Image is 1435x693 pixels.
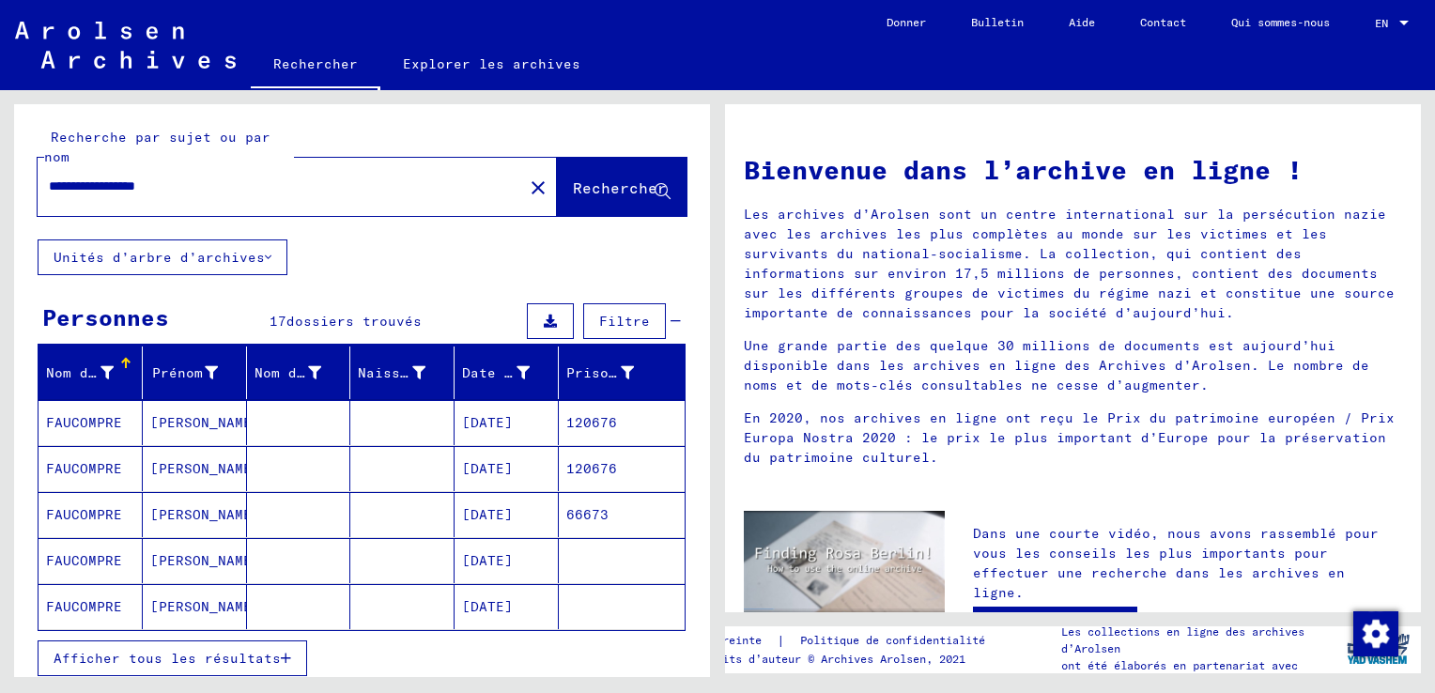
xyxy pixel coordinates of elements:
p: Dans une courte vidéo, nous avons rassemblé pour vous les conseils les plus importants pour effec... [973,524,1402,603]
button: Clair [519,168,557,206]
p: En 2020, nos archives en ligne ont reçu le Prix du patrimoine européen / Prix Europa Nostra 2020 ... [744,408,1402,468]
font: | [777,631,785,651]
font: Naissance [358,364,434,381]
mat-cell: [DATE] [455,584,559,629]
font: Prisonnier # [566,364,668,381]
mat-header-cell: Geburtsname [247,346,351,399]
p: Les collections en ligne des archives d’Arolsen [1061,624,1334,657]
span: EN [1375,17,1396,30]
mat-cell: [PERSON_NAME] [143,446,247,491]
mat-cell: [DATE] [455,538,559,583]
mat-cell: [PERSON_NAME] [143,538,247,583]
mat-cell: [DATE] [455,400,559,445]
div: Modifier le consentement [1352,610,1397,655]
font: Nom de jeune fille [255,364,406,381]
mat-cell: [DATE] [455,446,559,491]
img: Arolsen_neg.svg [15,22,236,69]
mat-cell: [DATE] [455,492,559,537]
button: Filtre [583,303,666,339]
font: Date de naissance [462,364,606,381]
mat-cell: [PERSON_NAME] [143,400,247,445]
mat-icon: close [527,177,549,199]
mat-cell: [PERSON_NAME] [143,584,247,629]
a: Explorer les archives [380,41,603,86]
div: Prénom [150,358,246,388]
p: Les archives d’Arolsen sont un centre international sur la persécution nazie avec les archives le... [744,205,1402,323]
h1: Bienvenue dans l’archive en ligne ! [744,150,1402,190]
font: Unités d’arbre d’archives [54,249,265,266]
div: Nom de jeune fille [255,358,350,388]
img: video.jpg [744,511,945,620]
p: Droits d’auteur © Archives Arolsen, 2021 [702,651,1008,668]
mat-cell: FAUCOMPRE [39,584,143,629]
a: Politique de confidentialité [785,631,1008,651]
font: Prénom [152,364,203,381]
mat-cell: FAUCOMPRE [39,538,143,583]
font: Nom de famille [46,364,164,381]
mat-header-cell: Vorname [143,346,247,399]
mat-cell: 120676 [559,446,685,491]
mat-cell: FAUCOMPRE [39,446,143,491]
mat-cell: 66673 [559,492,685,537]
div: Date de naissance [462,358,558,388]
img: yv_logo.png [1343,625,1413,672]
mat-cell: FAUCOMPRE [39,492,143,537]
a: Regarder la vidéo [973,607,1137,644]
mat-label: Recherche par sujet ou par nom [44,129,270,165]
mat-header-cell: Prisoner # [559,346,685,399]
mat-cell: FAUCOMPRE [39,400,143,445]
span: Afficher tous les résultats [54,650,281,667]
mat-header-cell: Nachname [39,346,143,399]
button: Unités d’arbre d’archives [38,239,287,275]
span: Rechercher [573,178,667,197]
div: Nom de famille [46,358,142,388]
mat-cell: [PERSON_NAME] [143,492,247,537]
mat-cell: 120676 [559,400,685,445]
p: Une grande partie des quelque 30 millions de documents est aujourd’hui disponible dans les archiv... [744,336,1402,395]
button: Afficher tous les résultats [38,640,307,676]
span: 17 [270,313,286,330]
a: Rechercher [251,41,380,90]
p: ont été élaborés en partenariat avec [1061,657,1334,674]
span: dossiers trouvés [286,313,422,330]
div: Personnes [42,300,169,334]
mat-header-cell: Geburt‏ [350,346,455,399]
button: Rechercher [557,158,687,216]
a: Empreinte [702,631,777,651]
div: Naissance [358,358,454,388]
mat-header-cell: Geburtsdatum [455,346,559,399]
span: Filtre [599,313,650,330]
img: Modifier le consentement [1353,611,1398,656]
div: Prisonnier # [566,358,662,388]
